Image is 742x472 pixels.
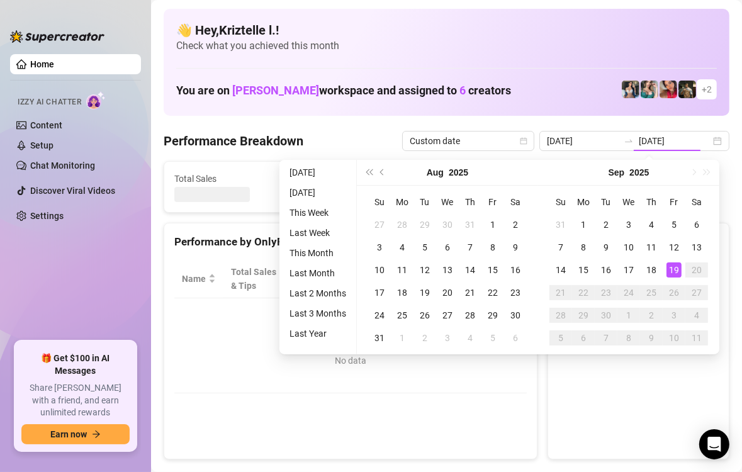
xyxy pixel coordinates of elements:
[30,186,115,196] a: Discover Viral Videos
[558,233,719,250] div: Sales by OnlyFans Creator
[308,265,363,293] div: Est. Hours Worked
[223,260,300,298] th: Total Sales & Tips
[463,172,575,186] span: Messages Sent
[10,30,104,43] img: logo-BBDzfeDw.svg
[678,81,696,98] img: Tony
[30,140,53,150] a: Setup
[624,136,634,146] span: to
[622,81,639,98] img: Katy
[182,272,206,286] span: Name
[702,82,712,96] span: + 2
[318,172,431,186] span: Active Chats
[381,260,444,298] th: Sales / Hour
[176,84,511,98] h1: You are on workspace and assigned to creators
[50,429,87,439] span: Earn now
[30,160,95,171] a: Chat Monitoring
[21,424,130,444] button: Earn nowarrow-right
[410,132,527,150] span: Custom date
[30,211,64,221] a: Settings
[86,91,106,110] img: AI Chatter
[164,132,303,150] h4: Performance Breakdown
[174,233,527,250] div: Performance by OnlyFans Creator
[547,134,619,148] input: Start date
[187,354,514,368] div: No data
[459,84,466,97] span: 6
[30,120,62,130] a: Content
[92,430,101,439] span: arrow-right
[641,81,658,98] img: Zaddy
[699,429,729,459] div: Open Intercom Messenger
[21,382,130,419] span: Share [PERSON_NAME] with a friend, and earn unlimited rewards
[388,265,427,293] span: Sales / Hour
[452,265,509,293] span: Chat Conversion
[444,260,527,298] th: Chat Conversion
[174,260,223,298] th: Name
[21,352,130,377] span: 🎁 Get $100 in AI Messages
[30,59,54,69] a: Home
[176,21,717,39] h4: 👋 Hey, Kriztelle l. !
[174,172,287,186] span: Total Sales
[18,96,81,108] span: Izzy AI Chatter
[176,39,717,53] span: Check what you achieved this month
[520,137,527,145] span: calendar
[232,84,319,97] span: [PERSON_NAME]
[660,81,677,98] img: Vanessa
[624,136,634,146] span: swap-right
[639,134,711,148] input: End date
[231,265,283,293] span: Total Sales & Tips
